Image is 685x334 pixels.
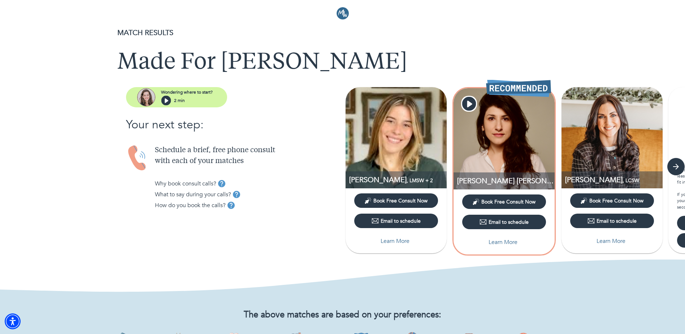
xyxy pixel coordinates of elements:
[216,178,227,189] button: tooltip
[462,235,546,249] button: Learn More
[570,234,654,248] button: Learn More
[373,197,428,204] span: Book Free Consult Now
[126,145,149,171] img: Handset
[565,175,663,185] p: LCSW
[489,238,517,247] p: Learn More
[588,217,637,224] div: Email to schedule
[231,189,242,200] button: tooltip
[597,237,625,245] p: Learn More
[589,197,643,204] span: Book Free Consult Now
[457,176,555,186] p: LCAT, ATR-BC, Coaching, Integrative Practitioner
[117,27,568,38] p: MATCH RESULTS
[155,201,226,210] p: How do you book the calls?
[126,87,227,107] button: assistantWondering where to start?2 min
[354,234,438,248] button: Learn More
[174,97,185,104] p: 2 min
[137,88,155,106] img: assistant
[623,177,639,184] span: , LCSW
[354,214,438,228] button: Email to schedule
[337,7,349,20] img: Logo
[349,175,447,185] p: LMSW, Coaching, Integrative Practitioner
[5,313,21,329] div: Accessibility Menu
[155,179,216,188] p: Why book consult calls?
[462,215,546,229] button: Email to schedule
[562,87,663,188] img: Alexis Sturnick profile
[480,218,529,226] div: Email to schedule
[454,88,555,189] img: Cristina Maria Fort Garcés profile
[354,193,438,208] button: Book Free Consult Now
[161,89,213,95] p: Wondering where to start?
[570,214,654,228] button: Email to schedule
[126,116,343,133] p: Your next step:
[155,190,231,199] p: What to say during your calls?
[462,194,546,209] button: Book Free Consult Now
[481,198,536,205] span: Book Free Consult Now
[381,237,409,245] p: Learn More
[226,200,237,211] button: tooltip
[346,87,447,188] img: Rebecca Snyder profile
[117,310,568,320] h2: The above matches are based on your preferences:
[117,50,568,76] h1: Made For [PERSON_NAME]
[372,217,421,224] div: Email to schedule
[570,193,654,208] button: Book Free Consult Now
[486,80,551,97] img: Recommended Therapist
[155,145,343,167] p: Schedule a brief, free phone consult with each of your matches
[407,177,433,184] span: , LMSW + 2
